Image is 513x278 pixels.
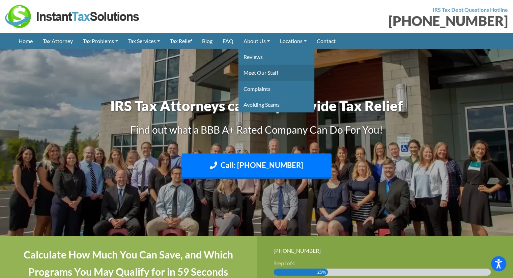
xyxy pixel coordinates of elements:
a: Tax Problems [78,33,123,49]
a: Complaints [238,81,314,97]
a: Tax Relief [165,33,197,49]
span: 25% [317,269,326,276]
a: Tax Services [123,33,165,49]
a: Home [13,33,38,49]
img: Instant Tax Solutions Logo [5,5,140,28]
a: Locations [275,33,312,49]
a: Blog [197,33,218,49]
a: Meet Our Staff [238,65,314,80]
a: About Us [238,33,275,49]
div: [PHONE_NUMBER] [274,246,496,255]
span: 4 [292,260,295,266]
a: Instant Tax Solutions Logo [5,12,140,19]
strong: IRS Tax Debt Questions Hotline [433,6,508,13]
h3: Step of [274,260,496,266]
span: 1 [284,260,287,266]
h3: Find out what a BBB A+ Rated Company Can Do For You! [69,123,444,137]
a: Reviews [238,49,314,65]
div: [PHONE_NUMBER] [262,14,508,28]
a: FAQ [218,33,238,49]
h1: IRS Tax Attorneys can Help Provide Tax Relief [69,96,444,116]
a: Tax Attorney [38,33,78,49]
a: Avoiding Scams [238,97,314,112]
a: Call: [PHONE_NUMBER] [181,153,332,179]
a: Contact [312,33,341,49]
